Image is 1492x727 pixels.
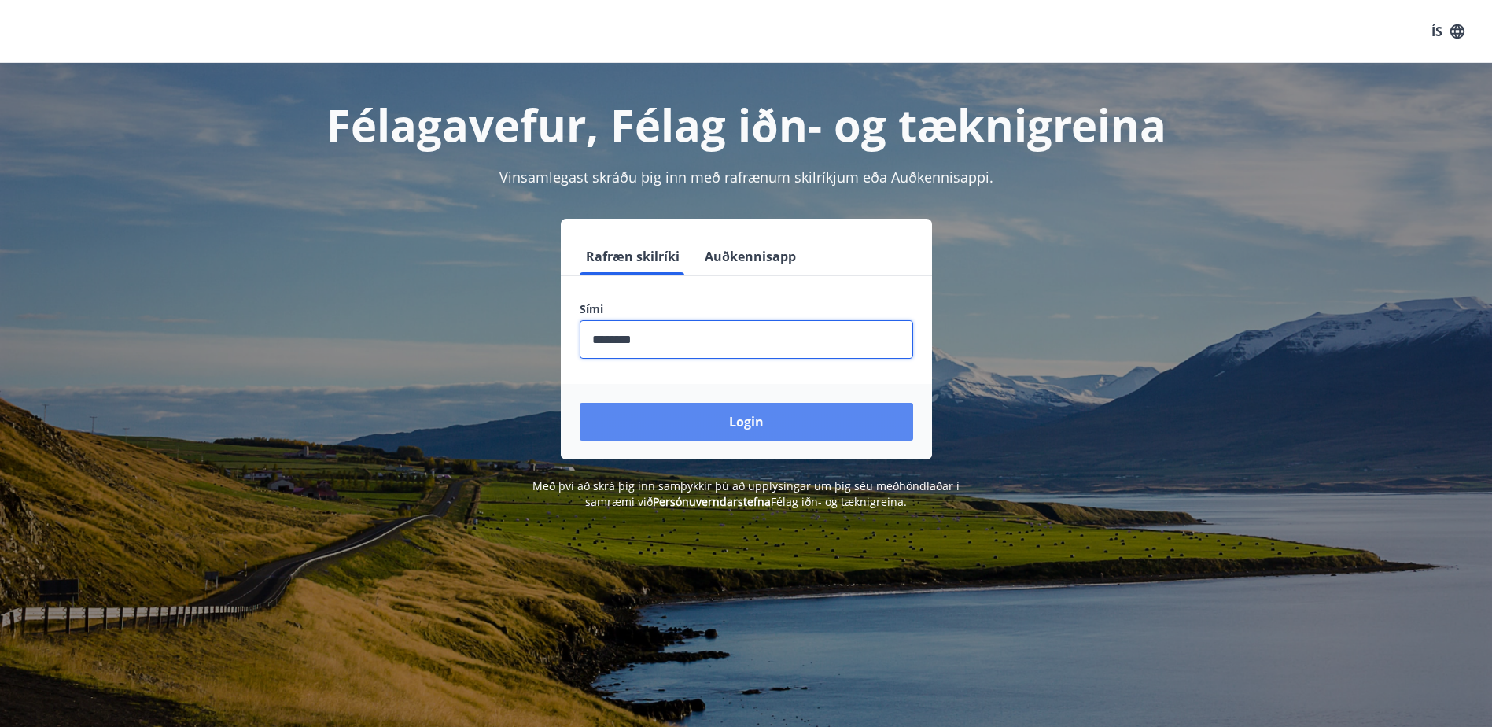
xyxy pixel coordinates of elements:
button: Auðkennisapp [698,238,802,275]
button: ÍS [1423,17,1473,46]
span: Með því að skrá þig inn samþykkir þú að upplýsingar um þig séu meðhöndlaðar í samræmi við Félag i... [532,478,960,509]
button: Login [580,403,913,441]
a: Persónuverndarstefna [653,494,771,509]
label: Sími [580,301,913,317]
span: Vinsamlegast skráðu þig inn með rafrænum skilríkjum eða Auðkennisappi. [499,168,993,186]
h1: Félagavefur, Félag iðn- og tæknigreina [199,94,1294,154]
button: Rafræn skilríki [580,238,686,275]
